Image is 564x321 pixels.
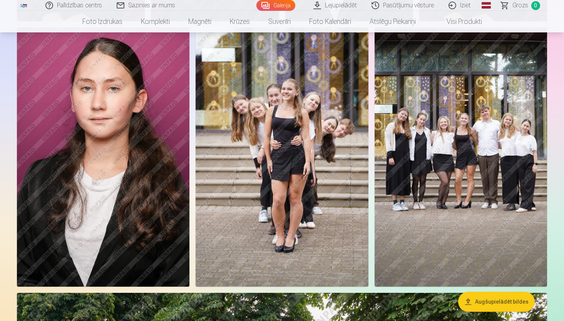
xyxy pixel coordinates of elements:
[132,11,179,32] a: Komplekti
[221,11,259,32] a: Krūzes
[458,292,535,312] button: Augšupielādēt bildes
[300,11,360,32] a: Foto kalendāri
[20,3,28,8] img: /fa1
[512,1,528,10] span: Grozs
[531,1,540,10] span: 0
[360,11,425,32] a: Atslēgu piekariņi
[259,11,300,32] a: Suvenīri
[73,11,132,32] a: Foto izdrukas
[179,11,221,32] a: Magnēti
[425,11,491,32] a: Visi produkti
